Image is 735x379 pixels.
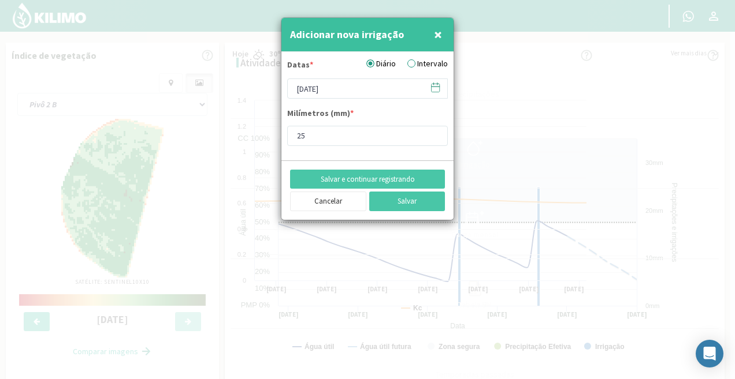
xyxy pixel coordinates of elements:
button: Close [431,23,445,46]
button: Salvar e continuar registrando [290,170,445,189]
label: Milímetros (mm) [287,107,354,122]
span: × [434,25,442,44]
button: Cancelar [290,192,366,211]
button: Salvar [369,192,446,211]
div: Open Intercom Messenger [696,340,723,367]
label: Datas [287,59,313,74]
label: Intervalo [407,58,448,70]
h4: Adicionar nova irrigação [290,27,404,43]
label: Diário [366,58,396,70]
